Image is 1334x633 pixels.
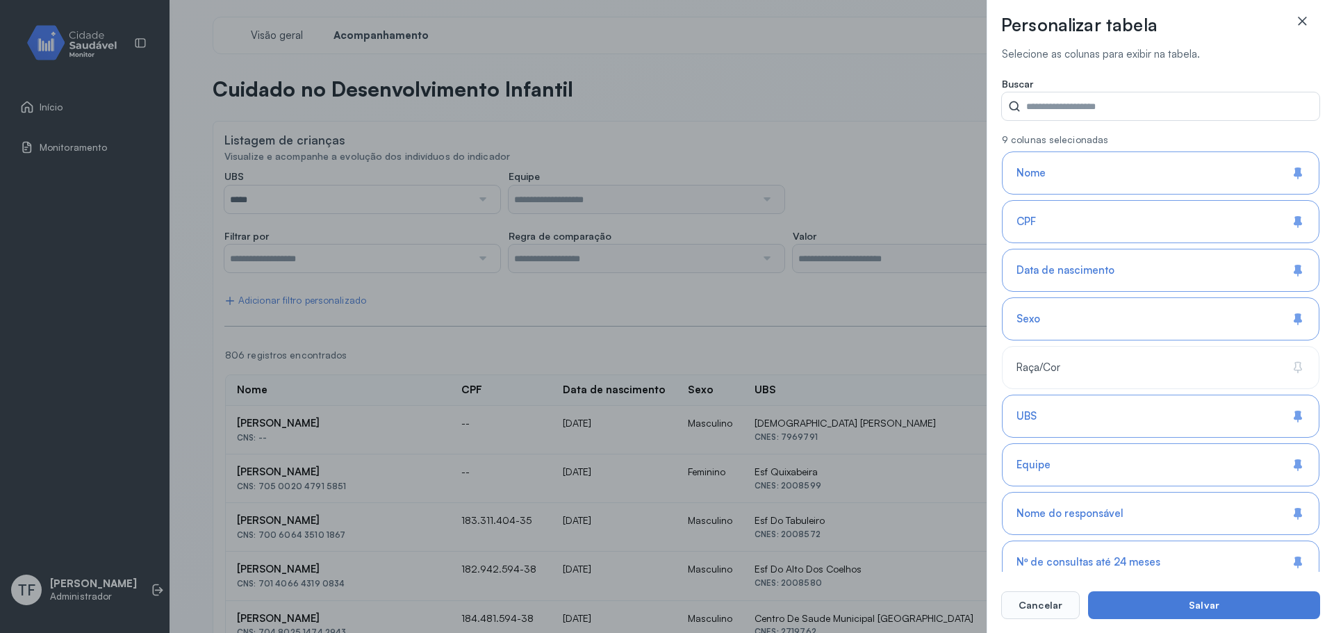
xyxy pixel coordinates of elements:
span: Nome [1016,167,1046,180]
div: 9 colunas selecionadas [1002,134,1319,146]
span: Buscar [1002,78,1033,90]
span: Nome do responsável [1016,507,1123,520]
button: Cancelar [1001,591,1080,619]
div: Selecione as colunas para exibir na tabela. [1002,48,1319,61]
span: Equipe [1016,459,1051,472]
button: Salvar [1088,591,1320,619]
span: Data de nascimento [1016,264,1114,277]
span: UBS [1016,410,1037,423]
span: Nº de consultas até 24 meses [1016,556,1160,569]
span: CPF [1016,215,1036,229]
h3: Personalizar tabela [1001,14,1158,36]
span: Raça/Cor [1016,361,1060,375]
span: Sexo [1016,313,1040,326]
